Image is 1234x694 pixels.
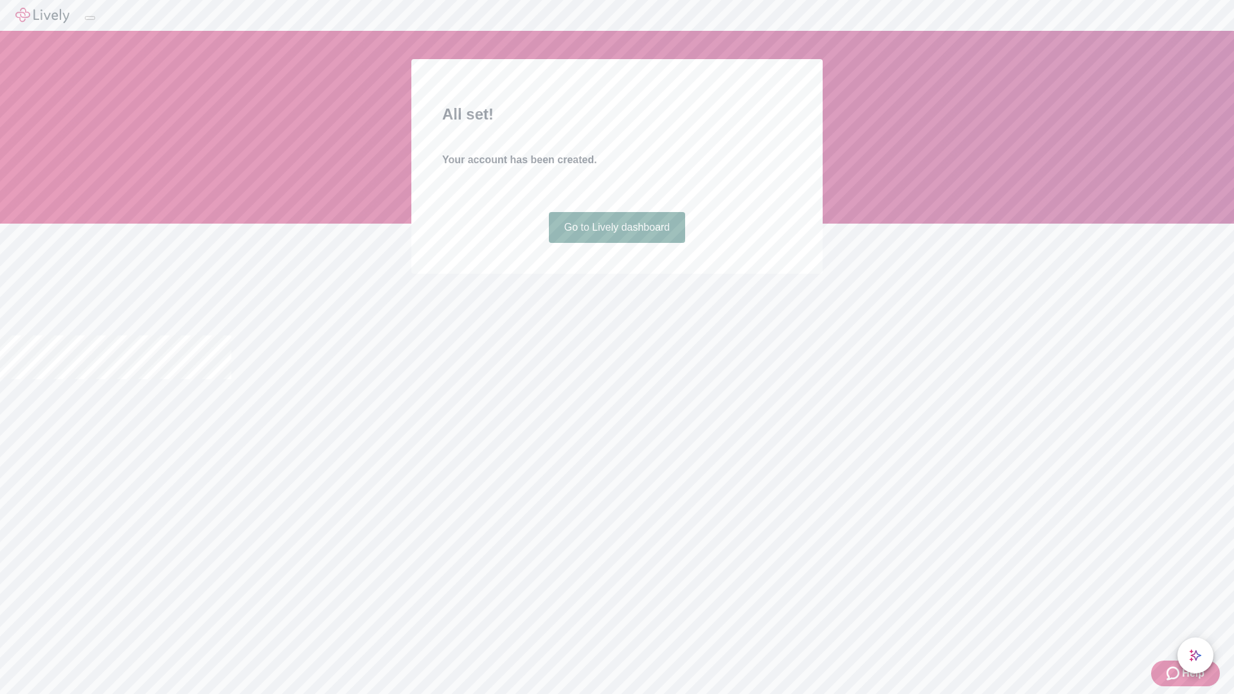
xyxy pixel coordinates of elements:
[549,212,686,243] a: Go to Lively dashboard
[442,152,792,168] h4: Your account has been created.
[15,8,69,23] img: Lively
[85,16,95,20] button: Log out
[1151,661,1220,686] button: Zendesk support iconHelp
[1167,666,1182,681] svg: Zendesk support icon
[442,103,792,126] h2: All set!
[1177,637,1213,673] button: chat
[1189,649,1202,662] svg: Lively AI Assistant
[1182,666,1204,681] span: Help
